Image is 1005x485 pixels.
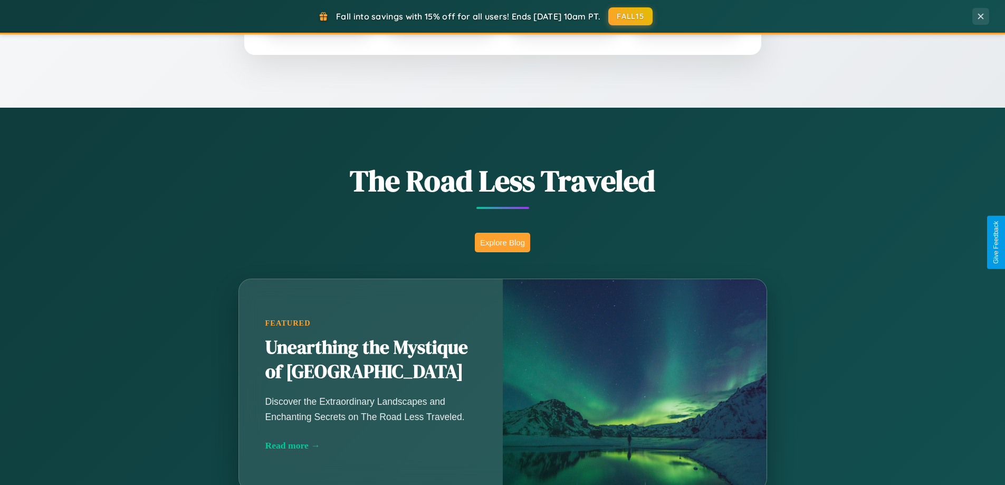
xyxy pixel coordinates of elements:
div: Featured [265,319,476,328]
p: Discover the Extraordinary Landscapes and Enchanting Secrets on The Road Less Traveled. [265,394,476,424]
h1: The Road Less Traveled [186,160,819,201]
h2: Unearthing the Mystique of [GEOGRAPHIC_DATA] [265,336,476,384]
div: Give Feedback [992,221,1000,264]
button: FALL15 [608,7,653,25]
button: Explore Blog [475,233,530,252]
span: Fall into savings with 15% off for all users! Ends [DATE] 10am PT. [336,11,600,22]
div: Read more → [265,440,476,451]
